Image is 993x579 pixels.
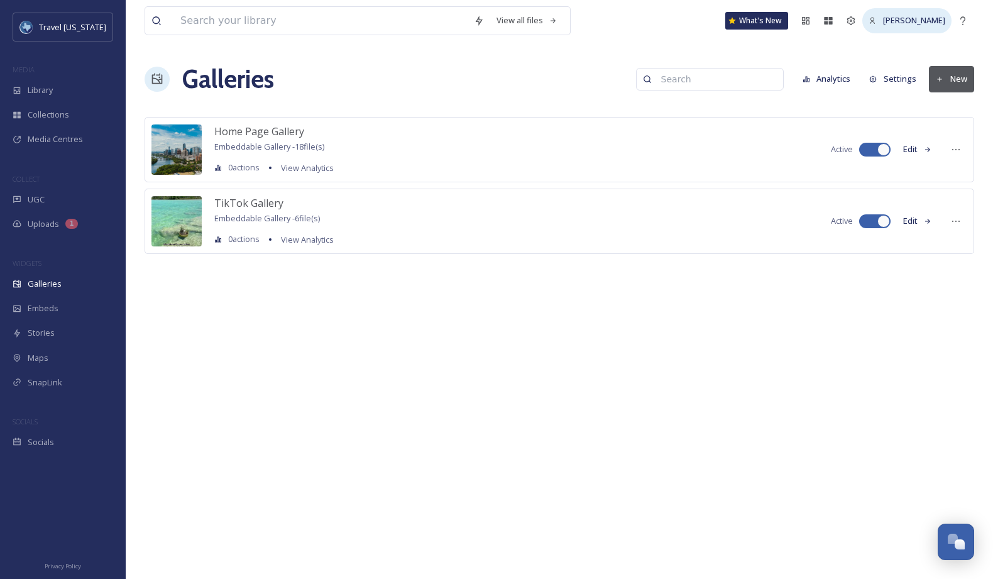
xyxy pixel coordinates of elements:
[929,66,974,92] button: New
[13,65,35,74] span: MEDIA
[214,196,283,210] span: TikTok Gallery
[938,524,974,560] button: Open Chat
[831,143,853,155] span: Active
[28,436,54,448] span: Socials
[182,60,274,98] a: Galleries
[28,194,45,206] span: UGC
[281,162,334,174] span: View Analytics
[863,67,929,91] a: Settings
[28,352,48,364] span: Maps
[863,67,923,91] button: Settings
[228,233,260,245] span: 0 actions
[28,109,69,121] span: Collections
[13,174,40,184] span: COLLECT
[725,12,788,30] a: What's New
[13,258,41,268] span: WIDGETS
[13,417,38,426] span: SOCIALS
[490,8,564,33] a: View all files
[897,137,938,162] button: Edit
[28,302,58,314] span: Embeds
[883,14,945,26] span: [PERSON_NAME]
[796,67,857,91] button: Analytics
[228,162,260,174] span: 0 actions
[214,141,324,152] span: Embeddable Gallery - 18 file(s)
[655,67,777,92] input: Search
[281,234,334,245] span: View Analytics
[20,21,33,33] img: images%20%281%29.jpeg
[174,7,468,35] input: Search your library
[45,562,81,570] span: Privacy Policy
[275,232,334,247] a: View Analytics
[214,212,320,224] span: Embeddable Gallery - 6 file(s)
[151,196,202,246] img: b0b0c8f9-41a2-4281-9002-cfa6a4f7f90a.jpg
[796,67,864,91] a: Analytics
[862,8,952,33] a: [PERSON_NAME]
[28,327,55,339] span: Stories
[28,133,83,145] span: Media Centres
[65,219,78,229] div: 1
[275,160,334,175] a: View Analytics
[45,558,81,573] a: Privacy Policy
[214,124,304,138] span: Home Page Gallery
[28,84,53,96] span: Library
[28,218,59,230] span: Uploads
[151,124,202,175] img: 74c58427-7d89-4bc1-bdbb-6a73957e6a74.jpg
[897,209,938,233] button: Edit
[831,215,853,227] span: Active
[28,278,62,290] span: Galleries
[28,377,62,389] span: SnapLink
[39,21,106,33] span: Travel [US_STATE]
